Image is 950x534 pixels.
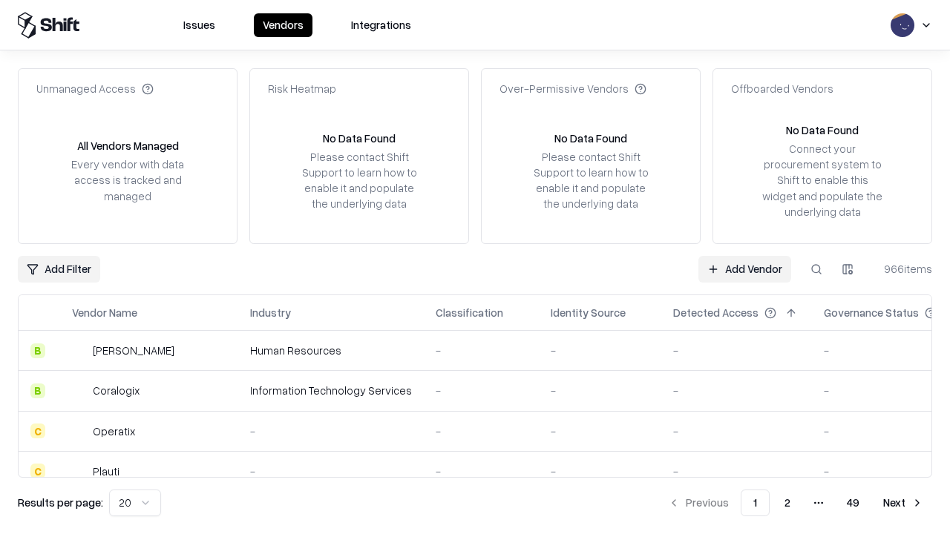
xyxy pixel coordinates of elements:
div: C [30,464,45,478]
img: Coralogix [72,383,87,398]
div: Connect your procurement system to Shift to enable this widget and populate the underlying data [761,141,884,220]
div: - [551,383,649,398]
div: Classification [436,305,503,320]
div: Coralogix [93,383,140,398]
a: Add Vendor [698,256,791,283]
div: No Data Found [323,131,396,146]
div: - [551,343,649,358]
button: 49 [835,489,871,516]
div: - [250,423,412,439]
div: Offboarded Vendors [731,81,833,96]
div: - [673,383,800,398]
button: Integrations [342,13,420,37]
div: 966 items [873,261,932,277]
div: - [436,343,527,358]
div: Risk Heatmap [268,81,336,96]
div: - [436,423,527,439]
div: B [30,343,45,358]
div: [PERSON_NAME] [93,343,174,358]
div: Human Resources [250,343,412,358]
div: Governance Status [824,305,919,320]
div: Plauti [93,464,119,479]
div: - [673,464,800,479]
div: Over-Permissive Vendors [499,81,646,96]
div: Vendor Name [72,305,137,320]
div: - [436,464,527,479]
button: Next [874,489,932,516]
div: Unmanaged Access [36,81,154,96]
button: Add Filter [18,256,100,283]
div: All Vendors Managed [77,138,179,154]
button: 1 [741,489,770,516]
div: Identity Source [551,305,626,320]
div: Every vendor with data access is tracked and managed [66,156,189,203]
div: Please contact Shift Support to learn how to enable it and populate the underlying data [529,149,652,212]
div: - [436,383,527,398]
div: Industry [250,305,291,320]
button: Issues [174,13,224,37]
div: Detected Access [673,305,759,320]
img: Plauti [72,464,87,478]
div: Information Technology Services [250,383,412,398]
div: No Data Found [554,131,627,146]
img: Deel [72,343,87,358]
div: Please contact Shift Support to learn how to enable it and populate the underlying data [298,149,421,212]
p: Results per page: [18,495,103,510]
div: B [30,383,45,398]
div: - [673,343,800,358]
img: Operatix [72,423,87,438]
div: - [250,464,412,479]
div: - [673,423,800,439]
div: - [551,423,649,439]
div: No Data Found [786,122,859,138]
nav: pagination [659,489,932,516]
button: Vendors [254,13,312,37]
div: Operatix [93,423,135,439]
div: - [551,464,649,479]
div: C [30,423,45,438]
button: 2 [773,489,802,516]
